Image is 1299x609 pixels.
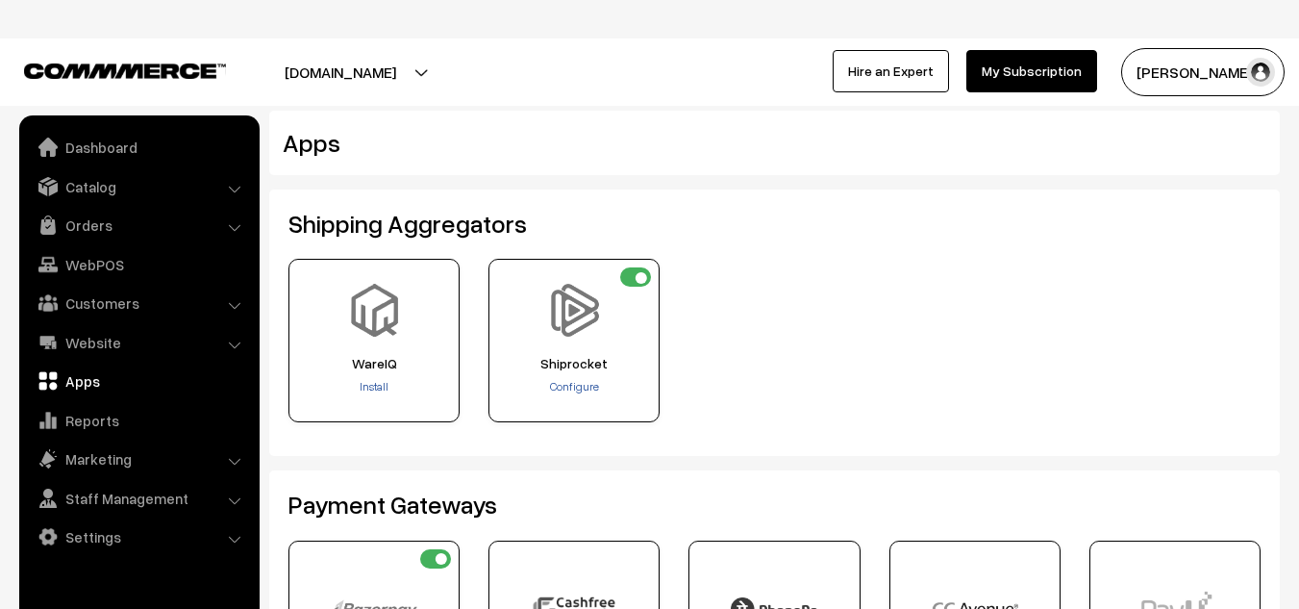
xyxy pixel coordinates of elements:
[295,356,453,371] span: WareIQ
[24,63,226,78] img: COMMMERCE
[24,520,253,554] a: Settings
[348,284,401,337] img: WareIQ
[24,442,253,476] a: Marketing
[550,379,599,393] a: Configure
[1246,58,1275,87] img: user
[283,128,1098,158] h2: Apps
[24,481,253,516] a: Staff Management
[288,490,1261,520] h2: Payment Gateways
[288,209,1261,239] h2: Shipping Aggregators
[24,325,253,360] a: Website
[1121,48,1285,96] button: [PERSON_NAME]…
[217,48,463,96] button: [DOMAIN_NAME]
[495,356,653,371] span: Shiprocket
[548,284,601,337] img: Shiprocket
[833,50,949,92] a: Hire an Expert
[24,130,253,165] a: Dashboard
[360,379,388,393] a: Install
[24,286,253,320] a: Customers
[24,169,253,204] a: Catalog
[24,364,253,398] a: Apps
[24,403,253,438] a: Reports
[966,50,1097,92] a: My Subscription
[24,208,253,242] a: Orders
[24,58,192,81] a: COMMMERCE
[24,247,253,282] a: WebPOS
